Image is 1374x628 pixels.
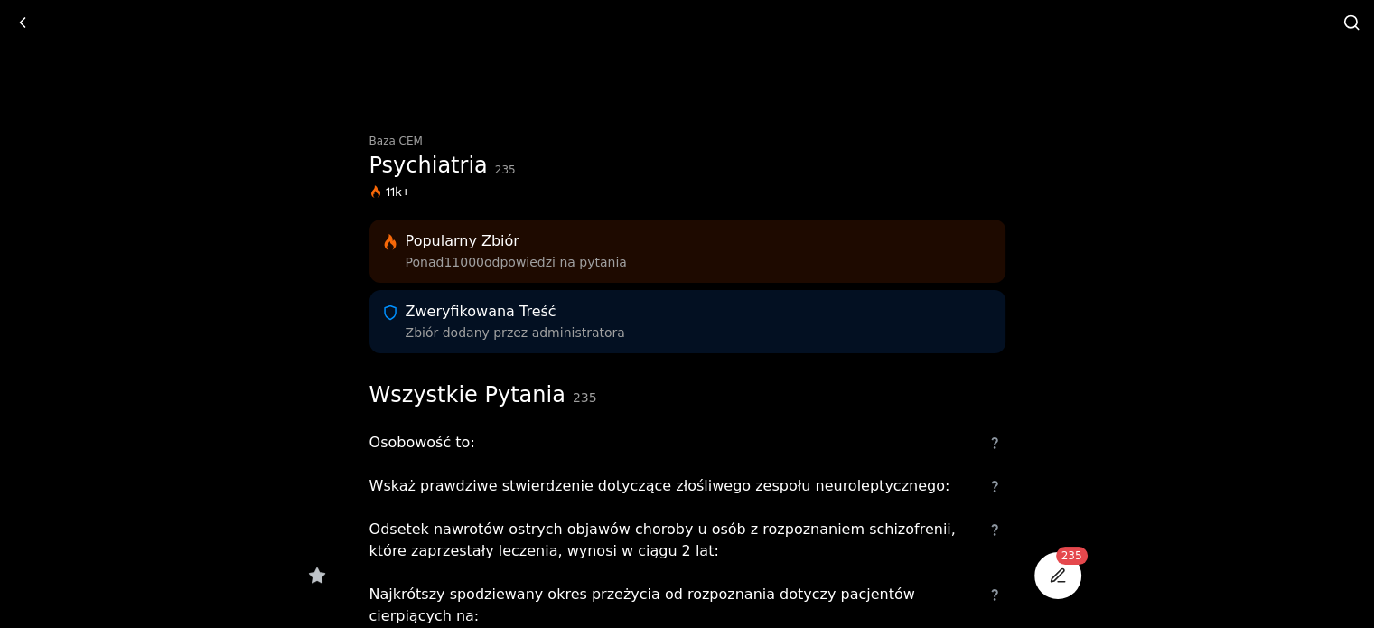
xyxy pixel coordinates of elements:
a: Odsetek nawrotów ostrych objawów choroby u osób z rozpoznaniem schizofrenii, które zaprzestały le... [369,519,1005,562]
span: 235 [573,390,597,405]
div: Zbiór dodany przez administratora [406,326,625,339]
div: Psychiatria [369,146,488,185]
div: Odsetek nawrotów ostrych objawów choroby u osób z rozpoznaniem schizofrenii, które zaprzestały le... [369,519,977,562]
a: Najkrótszy spodziewany okres przeżycia od rozpoznania dotyczy pacjentów cierpiących na: [369,584,1005,627]
a: Wskaż prawdziwe stwierdzenie dotyczące złośliwego zespołu neuroleptycznego: [369,475,1005,497]
a: Osobowość to: [369,432,1005,454]
div: 235 [495,161,516,181]
div: Baza CEM [369,136,1005,146]
div: Wszystkie Pytania [369,382,597,410]
div: Jeszcze nie odpowiadał_ś [984,587,1005,602]
div: Jeszcze nie odpowiadał_ś [984,436,1005,450]
span: 235 [1056,547,1088,565]
div: Popularny Zbiór [406,234,627,248]
div: Zweryfikowana Treść [406,305,625,319]
div: Ponad 11000 odpowiedzi na pytania [406,256,627,268]
div: Jeszcze nie odpowiadał_ś [984,522,1005,537]
div: Najkrótszy spodziewany okres przeżycia od rozpoznania dotyczy pacjentów cierpiących na: [369,584,977,627]
div: Wskaż prawdziwe stwierdzenie dotyczące złośliwego zespołu neuroleptycznego: [369,475,977,497]
div: Jeszcze nie odpowiadał_ś [984,479,1005,493]
div: Osobowość to: [369,432,977,454]
div: 11k+ [386,185,410,198]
